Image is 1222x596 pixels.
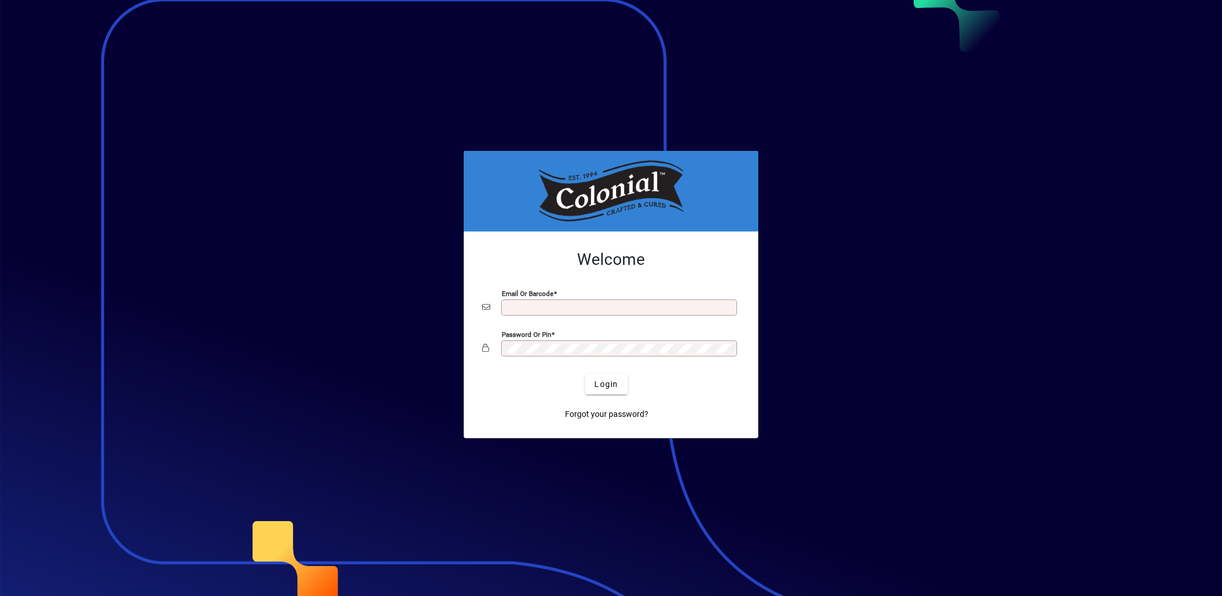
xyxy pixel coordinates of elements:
span: Forgot your password? [565,408,648,420]
mat-label: Email or Barcode [502,290,553,298]
a: Forgot your password? [560,404,653,424]
mat-label: Password or Pin [502,331,551,339]
button: Login [585,374,627,394]
h2: Welcome [482,250,740,269]
span: Login [594,378,618,390]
